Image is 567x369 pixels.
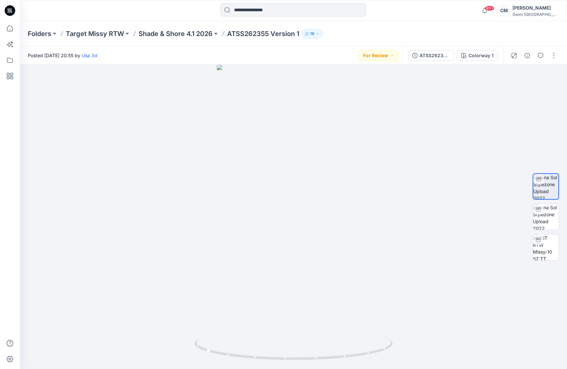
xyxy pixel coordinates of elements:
div: [PERSON_NAME] [512,4,559,12]
a: Target Missy RTW [66,29,124,38]
button: ATSS262355 Version 1 [408,50,454,61]
a: Usa 3d [82,53,97,58]
div: ATSS262355 Version 1 [420,52,450,59]
div: CM [498,5,510,17]
div: Swim [GEOGRAPHIC_DATA] [512,12,559,17]
img: TGT RTW Missy-10 SZ TT [533,234,559,260]
img: Kona Sol Stylezone Upload 2022 [533,204,559,230]
span: Posted [DATE] 20:55 by [28,52,97,59]
div: Colorway 1 [468,52,494,59]
img: Kona Sol Stylezone Upload 2022 [533,174,558,199]
a: Folders [28,29,51,38]
p: ATSS262355 Version 1 [227,29,299,38]
button: 18 [302,29,323,38]
button: Details [522,50,533,61]
p: 18 [310,30,314,37]
span: 99+ [484,6,494,11]
a: Shade & Shore 4.1 2026 [139,29,213,38]
button: Colorway 1 [457,50,498,61]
